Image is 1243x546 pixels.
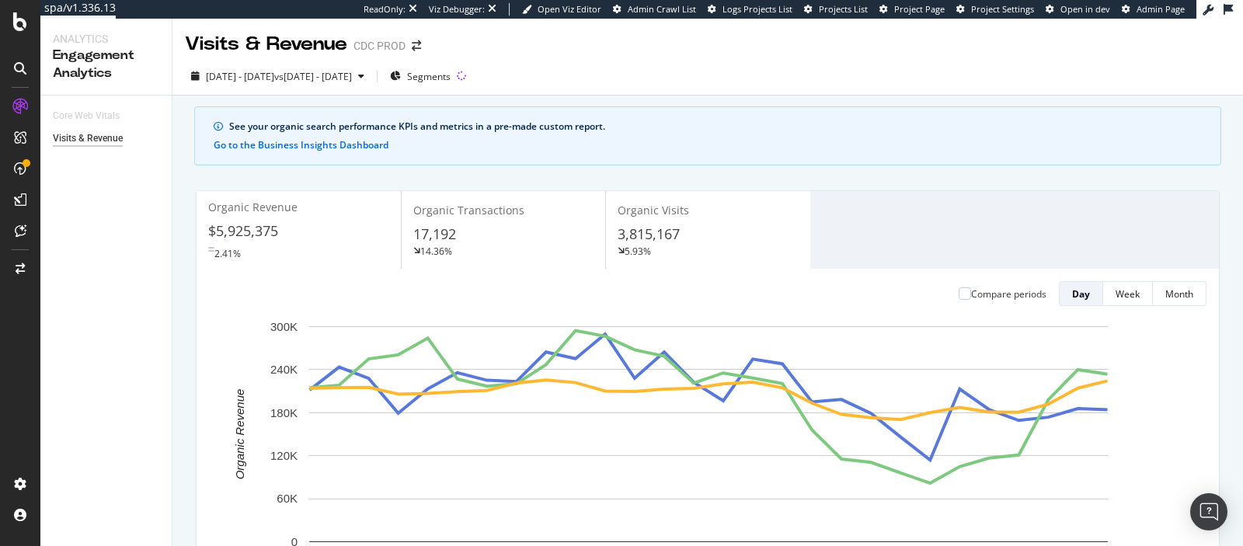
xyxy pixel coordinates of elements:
text: Organic Revenue [233,389,246,480]
div: Open Intercom Messenger [1190,493,1227,530]
div: 14.36% [420,245,452,258]
div: Month [1165,287,1193,301]
div: info banner [194,106,1221,165]
span: Organic Visits [618,203,689,217]
button: Segments [384,64,457,89]
img: Equal [208,247,214,252]
button: Month [1153,281,1206,306]
span: Project Settings [971,3,1034,15]
div: Day [1072,287,1090,301]
div: Core Web Vitals [53,108,120,124]
span: Admin Crawl List [628,3,696,15]
span: $5,925,375 [208,221,278,240]
button: Week [1103,281,1153,306]
span: vs [DATE] - [DATE] [274,70,352,83]
a: Admin Page [1122,3,1185,16]
div: Visits & Revenue [185,31,347,57]
span: Open Viz Editor [538,3,601,15]
div: 5.93% [625,245,651,258]
div: CDC PROD [353,38,406,54]
a: Projects List [804,3,868,16]
a: Open Viz Editor [522,3,601,16]
a: Project Settings [956,3,1034,16]
text: 60K [277,492,298,506]
span: Admin Page [1137,3,1185,15]
button: Go to the Business Insights Dashboard [214,140,388,151]
a: Project Page [879,3,945,16]
div: Viz Debugger: [429,3,485,16]
a: Logs Projects List [708,3,792,16]
text: 180K [270,406,298,419]
div: See your organic search performance KPIs and metrics in a pre-made custom report. [229,120,1202,134]
span: Organic Transactions [413,203,524,217]
div: 2.41% [214,247,241,260]
span: 17,192 [413,224,456,243]
span: Project Page [894,3,945,15]
div: Engagement Analytics [53,47,159,82]
span: Open in dev [1060,3,1110,15]
button: [DATE] - [DATE]vs[DATE] - [DATE] [185,64,371,89]
div: Analytics [53,31,159,47]
a: Visits & Revenue [53,130,161,147]
span: [DATE] - [DATE] [206,70,274,83]
a: Admin Crawl List [613,3,696,16]
a: Open in dev [1046,3,1110,16]
div: arrow-right-arrow-left [412,40,421,51]
span: Logs Projects List [722,3,792,15]
span: Segments [407,70,451,83]
span: Projects List [819,3,868,15]
text: 300K [270,320,298,333]
div: Compare periods [971,287,1046,301]
text: 120K [270,449,298,462]
span: Organic Revenue [208,200,298,214]
span: 3,815,167 [618,224,680,243]
div: ReadOnly: [364,3,406,16]
text: 240K [270,363,298,376]
button: Day [1059,281,1103,306]
a: Core Web Vitals [53,108,135,124]
div: Week [1116,287,1140,301]
div: Visits & Revenue [53,130,123,147]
